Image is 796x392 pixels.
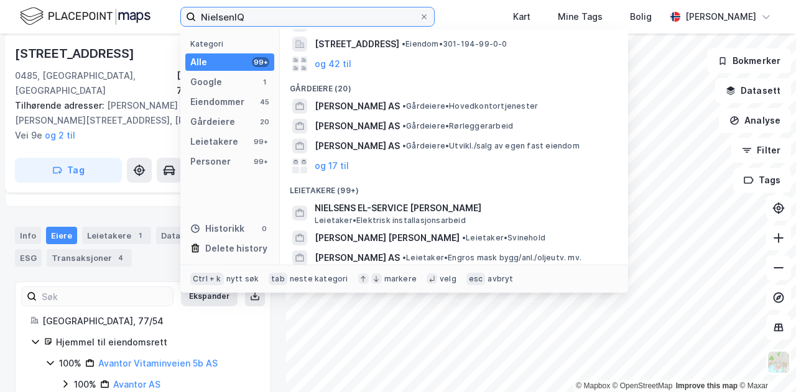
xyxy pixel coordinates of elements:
span: Leietaker • Elektrisk installasjonsarbeid [315,216,466,226]
div: 0 [259,224,269,234]
input: Søk [37,287,173,306]
div: Kart [513,9,530,24]
span: • [402,121,406,130]
div: Ctrl + k [190,273,224,285]
div: Mine Tags [558,9,603,24]
div: tab [269,273,287,285]
div: 1 [259,77,269,87]
div: Info [15,227,41,244]
div: 1 [134,229,146,242]
span: NIELSENS EL-SERVICE [PERSON_NAME] [315,201,613,216]
span: Leietaker • Engros mask bygg/anl./oljeutv. mv. [402,253,581,263]
div: nytt søk [226,274,259,284]
div: markere [384,274,417,284]
div: 20 [259,117,269,127]
div: [PERSON_NAME] Vei 9c, [PERSON_NAME][STREET_ADDRESS], [PERSON_NAME] Vei 9e [15,98,261,143]
input: Søk på adresse, matrikkel, gårdeiere, leietakere eller personer [196,7,419,26]
span: Gårdeiere • Hovedkontortjenester [402,101,538,111]
div: [GEOGRAPHIC_DATA], 77/54 [42,314,256,329]
div: [STREET_ADDRESS] [15,43,137,63]
div: Eiendommer [190,94,244,109]
span: • [402,39,405,48]
div: Historikk [190,221,244,236]
div: avbryt [488,274,513,284]
span: [PERSON_NAME] AS [315,119,400,134]
div: 4 [114,252,127,264]
button: Datasett [715,78,791,103]
button: Analyse [719,108,791,133]
iframe: Chat Widget [734,332,796,392]
div: 99+ [252,157,269,166]
button: og 42 til [315,57,351,71]
div: Google [190,75,222,89]
a: OpenStreetMap [613,381,673,390]
span: Gårdeiere • Rørleggerarbeid [402,121,513,131]
span: [PERSON_NAME] AS [315,139,400,153]
a: Avantor AS [113,379,160,390]
div: Leietakere [82,227,151,244]
div: esc [466,273,486,285]
div: Eiere [46,227,77,244]
span: • [402,141,406,150]
span: [STREET_ADDRESS] [315,37,399,52]
div: Hjemmel til eiendomsrett [56,335,256,350]
img: logo.f888ab2527a4732fd821a326f86c7f29.svg [20,6,150,27]
span: • [402,101,406,111]
span: Leietaker • Svinehold [462,233,545,243]
button: og 17 til [315,158,349,173]
button: Tag [15,158,122,183]
a: Improve this map [676,381,738,390]
a: Mapbox [576,381,610,390]
div: Kategori [190,39,274,48]
span: Eiendom • 301-194-99-0-0 [402,39,507,49]
div: [GEOGRAPHIC_DATA], 77/54 [177,68,271,98]
span: • [402,253,406,262]
div: Personer [190,154,231,169]
div: neste kategori [290,274,348,284]
div: Gårdeiere [190,114,235,129]
span: [PERSON_NAME] AS [315,99,400,114]
span: Tilhørende adresser: [15,100,107,111]
div: [PERSON_NAME] [685,9,756,24]
span: • [462,233,466,242]
div: Delete history [205,241,267,256]
div: Datasett [156,227,218,244]
button: Ekspander [181,286,238,306]
button: Bokmerker [707,48,791,73]
span: Gårdeiere • Utvikl./salg av egen fast eiendom [402,141,580,151]
span: [PERSON_NAME] AS [315,250,400,265]
span: [PERSON_NAME] [PERSON_NAME] [315,230,460,245]
button: Tags [733,168,791,193]
button: Filter [731,138,791,163]
div: Bolig [630,9,652,24]
div: 100% [59,356,81,371]
div: 0485, [GEOGRAPHIC_DATA], [GEOGRAPHIC_DATA] [15,68,177,98]
div: 45 [259,97,269,107]
div: 100% [74,377,96,392]
div: 99+ [252,57,269,67]
div: Gårdeiere (20) [280,74,628,96]
div: velg [440,274,456,284]
div: Leietakere (99+) [280,176,628,198]
a: Avantor Vitaminveien 5b AS [98,358,218,368]
div: 99+ [252,137,269,147]
div: Transaksjoner [47,249,132,267]
div: Alle [190,55,207,70]
div: ESG [15,249,42,267]
div: Leietakere [190,134,238,149]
